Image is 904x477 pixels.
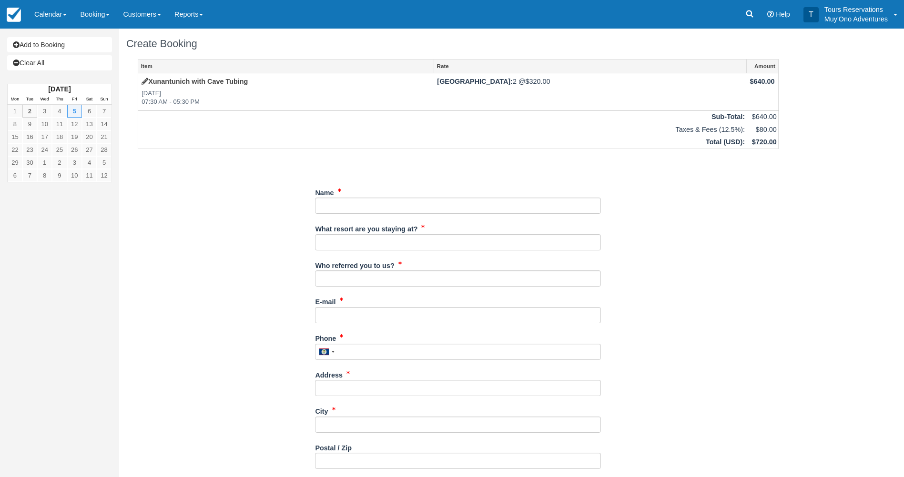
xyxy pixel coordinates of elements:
span: $720.00 [752,138,777,146]
strong: Sub-Total: [711,113,745,120]
a: 16 [22,130,37,143]
a: Amount [747,60,778,73]
label: Postal / Zip [315,440,352,453]
a: 1 [8,105,22,118]
span: $640.00 [750,78,775,85]
h1: Create Booking [126,38,790,50]
th: Mon [8,94,22,105]
span: Help [776,10,790,18]
a: 17 [37,130,52,143]
th: Wed [37,94,52,105]
p: Muy'Ono Adventures [824,14,888,24]
label: What resort are you staying at? [315,221,417,234]
a: Item [138,60,434,73]
span: USD [726,138,740,146]
a: 13 [82,118,97,130]
span: $80.00 [756,126,777,133]
label: Name [315,185,334,198]
th: Tue [22,94,37,105]
a: 15 [8,130,22,143]
p: Tours Reservations [824,5,888,14]
th: Sun [97,94,112,105]
a: Add to Booking [7,37,112,52]
a: Xunantunich with Cave Tubing [142,78,248,85]
a: 11 [82,169,97,182]
a: 23 [22,143,37,156]
span: $320.00 [526,78,550,85]
a: 7 [22,169,37,182]
a: 6 [82,105,97,118]
strong: [DATE] [48,85,71,93]
a: Clear All [7,55,112,70]
div: T [803,7,819,22]
strong: Thatch Caye Resort [437,78,513,85]
div: Belize: +501 [315,344,337,359]
a: 7 [97,105,112,118]
a: 25 [52,143,67,156]
a: 3 [37,105,52,118]
i: Help [767,11,774,18]
a: 14 [97,118,112,130]
a: 4 [82,156,97,169]
a: 8 [37,169,52,182]
a: 12 [67,118,82,130]
td: Taxes & Fees (12.5%): [138,123,747,136]
a: 2 [22,105,37,118]
th: Fri [67,94,82,105]
label: E-mail [315,294,335,307]
a: 5 [97,156,112,169]
a: 11 [52,118,67,130]
a: 8 [8,118,22,130]
th: Thu [52,94,67,105]
label: Address [315,367,343,380]
a: 21 [97,130,112,143]
label: Who referred you to us? [315,258,394,271]
a: 1 [37,156,52,169]
a: 6 [8,169,22,182]
a: 18 [52,130,67,143]
label: Phone [315,330,336,344]
span: $640.00 [752,113,777,120]
a: 9 [22,118,37,130]
a: 28 [97,143,112,156]
a: 2 [52,156,67,169]
a: 22 [8,143,22,156]
a: 3 [67,156,82,169]
a: 29 [8,156,22,169]
a: 4 [52,105,67,118]
a: 19 [67,130,82,143]
img: checkfront-main-nav-mini-logo.png [7,8,21,22]
a: 24 [37,143,52,156]
strong: Total ( ): [706,138,745,146]
a: 10 [37,118,52,130]
a: 30 [22,156,37,169]
th: Sat [82,94,97,105]
em: [DATE] 07:30 AM - 05:30 PM [142,89,430,107]
a: Rate [434,60,746,73]
td: 2 @ [434,73,746,110]
a: 27 [82,143,97,156]
a: 20 [82,130,97,143]
a: 26 [67,143,82,156]
a: 9 [52,169,67,182]
a: 5 [67,105,82,118]
label: City [315,403,328,417]
a: 12 [97,169,112,182]
a: 10 [67,169,82,182]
